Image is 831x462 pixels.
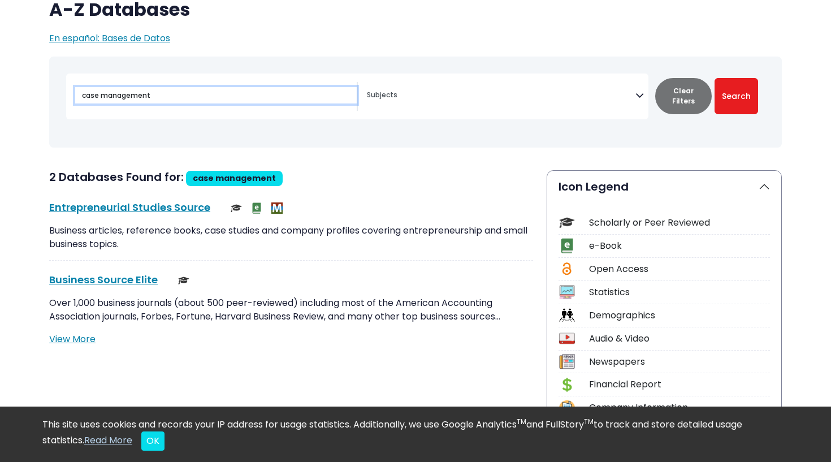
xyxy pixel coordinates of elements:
[559,331,574,346] img: Icon Audio & Video
[367,92,635,101] textarea: Search
[589,262,770,276] div: Open Access
[271,202,283,214] img: MeL (Michigan electronic Library)
[49,57,782,148] nav: Search filters
[589,355,770,369] div: Newspapers
[589,401,770,414] div: Company Information
[49,296,533,323] p: Over 1,000 business journals (about 500 peer-reviewed) including most of the American Accounting ...
[560,261,574,277] img: Icon Open Access
[589,309,770,322] div: Demographics
[589,239,770,253] div: e-Book
[42,418,789,451] div: This site uses cookies and records your IP address for usage statistics. Additionally, we use Goo...
[49,333,96,346] a: View More
[559,284,574,300] img: Icon Statistics
[715,78,758,114] button: Submit for Search Results
[589,216,770,230] div: Scholarly or Peer Reviewed
[75,87,357,103] input: Search database by title or keyword
[589,332,770,346] div: Audio & Video
[141,431,165,451] button: Close
[559,354,574,369] img: Icon Newspapers
[589,286,770,299] div: Statistics
[49,273,158,287] a: Business Source Elite
[559,238,574,253] img: Icon e-Book
[84,434,132,447] a: Read More
[559,400,574,416] img: Icon Company Information
[178,275,189,286] img: Scholarly or Peer Reviewed
[589,378,770,391] div: Financial Report
[49,224,533,251] p: Business articles, reference books, case studies and company profiles covering entrepreneurship a...
[559,377,574,392] img: Icon Financial Report
[559,308,574,323] img: Icon Demographics
[547,171,781,202] button: Icon Legend
[49,32,170,45] a: En español: Bases de Datos
[49,200,210,214] a: Entrepreneurial Studies Source
[49,169,184,185] span: 2 Databases Found for:
[655,78,712,114] button: Clear Filters
[559,215,574,230] img: Icon Scholarly or Peer Reviewed
[517,417,526,426] sup: TM
[584,417,594,426] sup: TM
[251,202,262,214] img: e-Book
[231,202,242,214] img: Scholarly or Peer Reviewed
[193,172,276,184] span: case management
